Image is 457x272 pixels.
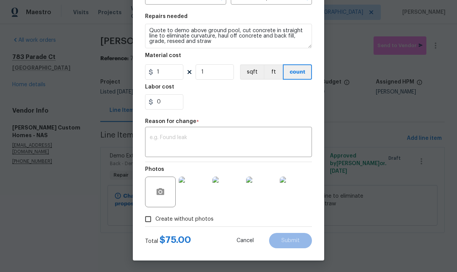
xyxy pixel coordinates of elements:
[145,14,188,19] h5: Repairs needed
[160,235,191,244] span: $ 75.00
[145,53,181,58] h5: Material cost
[145,119,196,124] h5: Reason for change
[240,64,264,80] button: sqft
[283,64,312,80] button: count
[145,24,312,48] textarea: Quote to demo above ground pool, cut concrete in straight line to eliminate curvature, haul off c...
[145,236,191,245] div: Total
[264,64,283,80] button: ft
[237,238,254,244] span: Cancel
[281,238,300,244] span: Submit
[269,233,312,248] button: Submit
[145,84,174,90] h5: Labor cost
[145,167,164,172] h5: Photos
[155,215,214,223] span: Create without photos
[224,233,266,248] button: Cancel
